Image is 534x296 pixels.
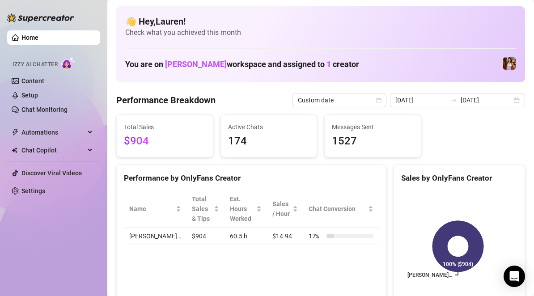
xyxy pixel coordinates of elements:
div: Est. Hours Worked [230,194,255,224]
span: 1 [326,59,331,69]
span: Chat Copilot [21,143,85,157]
h4: Performance Breakdown [116,94,216,106]
span: thunderbolt [12,129,19,136]
a: Settings [21,187,45,195]
span: calendar [376,97,381,103]
input: Start date [395,95,446,105]
td: [PERSON_NAME]… [124,228,186,245]
span: Active Chats [228,122,310,132]
th: Sales / Hour [267,190,303,228]
a: Content [21,77,44,85]
span: $904 [124,133,206,150]
span: [PERSON_NAME] [165,59,227,69]
span: Custom date [298,93,381,107]
span: Total Sales & Tips [192,194,212,224]
span: Messages Sent [332,122,414,132]
h4: 👋 Hey, Lauren ! [125,15,516,28]
text: [PERSON_NAME]… [407,272,452,278]
img: AI Chatter [61,57,75,70]
td: 60.5 h [225,228,267,245]
input: End date [461,95,512,105]
img: logo-BBDzfeDw.svg [7,13,74,22]
span: 1527 [332,133,414,150]
span: to [450,97,457,104]
span: Total Sales [124,122,206,132]
th: Name [124,190,186,228]
th: Total Sales & Tips [186,190,225,228]
span: 17 % [309,231,323,241]
div: Sales by OnlyFans Creator [401,172,517,184]
img: Chat Copilot [12,147,17,153]
td: $904 [186,228,225,245]
span: Chat Conversion [309,204,366,214]
th: Chat Conversion [303,190,379,228]
span: Check what you achieved this month [125,28,516,38]
div: Open Intercom Messenger [504,266,525,287]
img: Elena [503,57,516,70]
span: Izzy AI Chatter [13,60,58,69]
span: Automations [21,125,85,140]
span: Sales / Hour [272,199,291,219]
span: swap-right [450,97,457,104]
h1: You are on workspace and assigned to creator [125,59,359,69]
span: 174 [228,133,310,150]
a: Chat Monitoring [21,106,68,113]
a: Setup [21,92,38,99]
a: Discover Viral Videos [21,169,82,177]
a: Home [21,34,38,41]
span: Name [129,204,174,214]
div: Performance by OnlyFans Creator [124,172,379,184]
td: $14.94 [267,228,303,245]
